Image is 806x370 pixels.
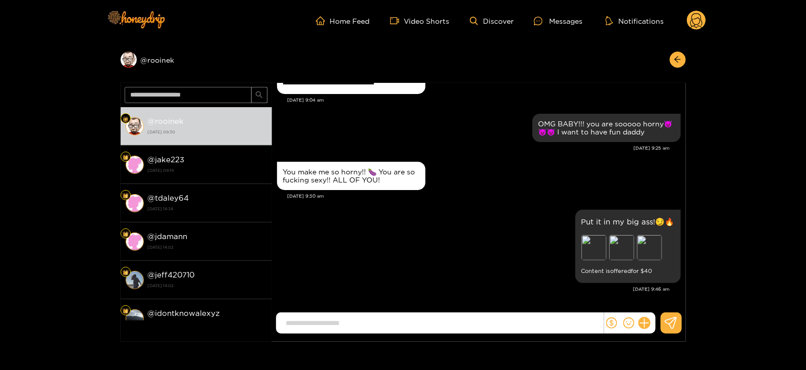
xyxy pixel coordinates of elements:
img: conversation [126,117,144,135]
a: Discover [470,17,514,25]
strong: @ jeff420710 [148,270,195,279]
img: Fan Level [123,154,129,160]
strong: @ idontknowalexyz [148,309,220,317]
strong: [DATE] 14:02 [148,243,267,252]
img: conversation [126,233,144,251]
img: conversation [126,271,144,289]
img: Fan Level [123,269,129,275]
span: arrow-left [674,56,681,64]
button: dollar [604,315,619,331]
strong: [DATE] 09:30 [148,127,267,136]
img: conversation [126,156,144,174]
img: Fan Level [123,193,129,199]
strong: [DATE] 14:34 [148,204,267,213]
div: [DATE] 9:04 am [288,97,681,104]
p: Put it in my big ass!😏🔥 [581,216,675,227]
div: Sep. 18, 9:46 am [575,210,681,283]
img: conversation [126,194,144,212]
img: conversation [126,309,144,328]
div: Sep. 18, 9:30 am [277,162,425,190]
div: [DATE] 9:25 am [277,145,670,152]
div: @rooinek [121,52,272,68]
strong: [DATE] 14:02 [148,281,267,290]
span: dollar [606,317,617,329]
small: Content is offered for $ 40 [581,265,675,277]
strong: @ jake223 [148,155,185,164]
img: Fan Level [123,308,129,314]
strong: [DATE] 14:02 [148,319,267,329]
a: Home Feed [316,16,370,25]
div: [DATE] 9:46 am [277,286,670,293]
div: [DATE] 9:30 am [288,193,681,200]
div: OMG BABY!!! you are sooooo horny😈😈😈 I want to have fun daddy [539,120,675,136]
strong: @ jdamann [148,232,188,241]
strong: @ tdaley64 [148,194,189,202]
strong: [DATE] 09:19 [148,166,267,175]
span: smile [623,317,634,329]
div: Sep. 18, 9:25 am [532,114,681,142]
span: search [255,91,263,100]
span: home [316,16,330,25]
div: Messages [534,15,582,27]
button: Notifications [603,16,667,26]
a: Video Shorts [390,16,450,25]
span: video-camera [390,16,404,25]
div: You make me so horny!! 🍆 You are so fucking sexy!! ALL OF YOU! [283,168,419,184]
img: Fan Level [123,231,129,237]
button: arrow-left [670,52,686,68]
img: Fan Level [123,116,129,122]
strong: @ rooinek [148,117,184,125]
button: search [251,87,267,103]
